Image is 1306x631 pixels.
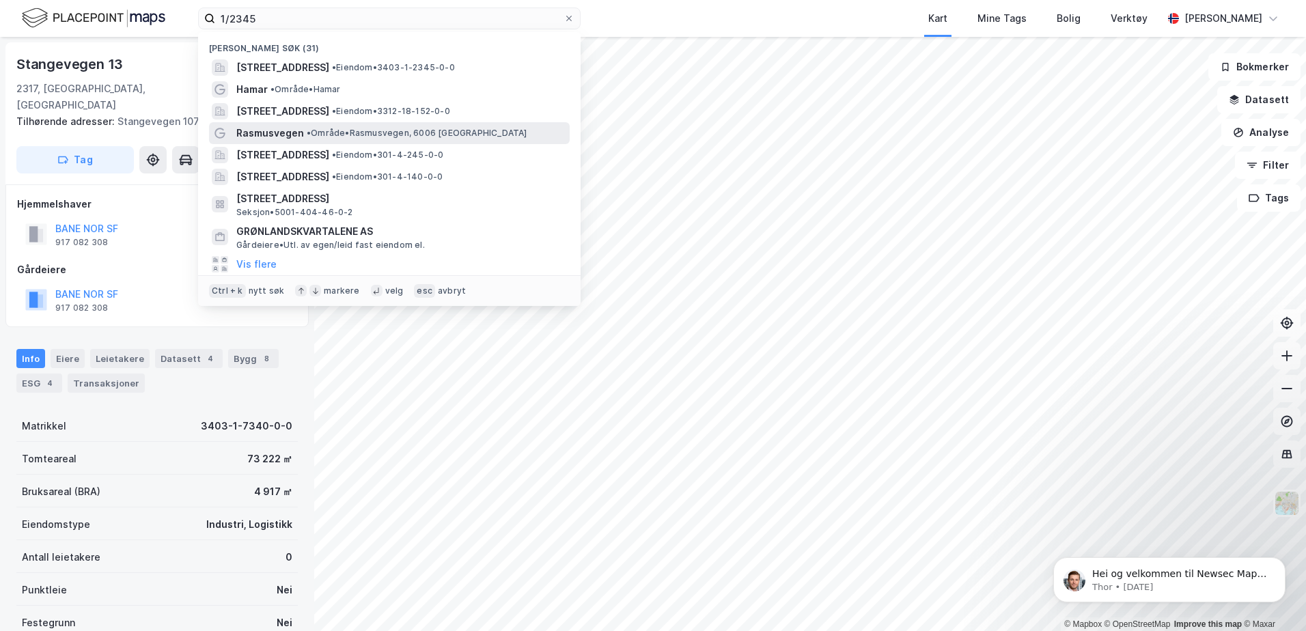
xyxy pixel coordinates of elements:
[385,285,404,296] div: velg
[204,352,217,365] div: 4
[16,146,134,173] button: Tag
[332,171,336,182] span: •
[236,59,329,76] span: [STREET_ADDRESS]
[977,10,1027,27] div: Mine Tags
[260,352,273,365] div: 8
[249,285,285,296] div: nytt søk
[332,106,336,116] span: •
[254,483,292,500] div: 4 917 ㎡
[16,115,117,127] span: Tilhørende adresser:
[59,40,234,105] span: Hei og velkommen til Newsec Maps, [PERSON_NAME] 🥳 Om det er du lurer på så kan du enkelt chatte d...
[16,374,62,393] div: ESG
[1064,619,1102,629] a: Mapbox
[22,615,75,631] div: Festegrunn
[438,285,466,296] div: avbryt
[16,81,232,113] div: 2317, [GEOGRAPHIC_DATA], [GEOGRAPHIC_DATA]
[22,418,66,434] div: Matrikkel
[59,53,236,65] p: Message from Thor, sent 58w ago
[22,483,100,500] div: Bruksareal (BRA)
[332,62,336,72] span: •
[270,84,341,95] span: Område • Hamar
[324,285,359,296] div: markere
[22,451,77,467] div: Tomteareal
[1221,119,1301,146] button: Analyse
[236,256,277,272] button: Vis flere
[286,549,292,565] div: 0
[22,6,165,30] img: logo.f888ab2527a4732fd821a326f86c7f29.svg
[1184,10,1262,27] div: [PERSON_NAME]
[270,84,275,94] span: •
[206,516,292,533] div: Industri, Logistikk
[236,207,353,218] span: Seksjon • 5001-404-46-0-2
[1208,53,1301,81] button: Bokmerker
[1174,619,1242,629] a: Improve this map
[332,150,443,160] span: Eiendom • 301-4-245-0-0
[1237,184,1301,212] button: Tags
[17,196,297,212] div: Hjemmelshaver
[1274,490,1300,516] img: Z
[209,284,246,298] div: Ctrl + k
[1111,10,1148,27] div: Verktøy
[155,349,223,368] div: Datasett
[236,223,564,240] span: GRØNLANDSKVARTALENE AS
[1217,86,1301,113] button: Datasett
[332,62,455,73] span: Eiendom • 3403-1-2345-0-0
[1104,619,1171,629] a: OpenStreetMap
[307,128,311,138] span: •
[414,284,435,298] div: esc
[277,582,292,598] div: Nei
[247,451,292,467] div: 73 222 ㎡
[215,8,564,29] input: Søk på adresse, matrikkel, gårdeiere, leietakere eller personer
[236,191,564,207] span: [STREET_ADDRESS]
[17,262,297,278] div: Gårdeiere
[22,549,100,565] div: Antall leietakere
[332,171,443,182] span: Eiendom • 301-4-140-0-0
[236,169,329,185] span: [STREET_ADDRESS]
[201,418,292,434] div: 3403-1-7340-0-0
[1235,152,1301,179] button: Filter
[198,32,581,57] div: [PERSON_NAME] søk (31)
[1033,529,1306,624] iframe: Intercom notifications message
[16,113,287,130] div: Stangevegen 107
[51,349,85,368] div: Eiere
[277,615,292,631] div: Nei
[332,106,450,117] span: Eiendom • 3312-18-152-0-0
[43,376,57,390] div: 4
[16,349,45,368] div: Info
[1057,10,1081,27] div: Bolig
[236,81,268,98] span: Hamar
[22,582,67,598] div: Punktleie
[16,53,126,75] div: Stangevegen 13
[307,128,527,139] span: Område • Rasmusvegen, 6006 [GEOGRAPHIC_DATA]
[228,349,279,368] div: Bygg
[236,240,425,251] span: Gårdeiere • Utl. av egen/leid fast eiendom el.
[22,516,90,533] div: Eiendomstype
[236,103,329,120] span: [STREET_ADDRESS]
[332,150,336,160] span: •
[90,349,150,368] div: Leietakere
[55,303,108,313] div: 917 082 308
[55,237,108,248] div: 917 082 308
[236,125,304,141] span: Rasmusvegen
[68,374,145,393] div: Transaksjoner
[928,10,947,27] div: Kart
[236,147,329,163] span: [STREET_ADDRESS]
